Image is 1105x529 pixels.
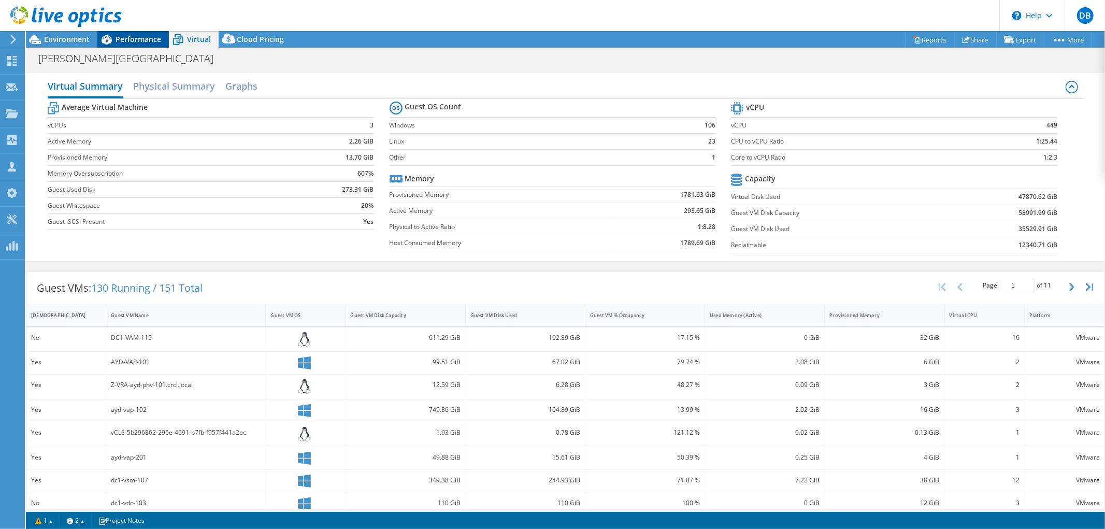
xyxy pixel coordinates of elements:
b: 3 [370,120,374,131]
div: 15.61 GiB [470,452,580,463]
div: 2.02 GiB [710,404,820,416]
b: 12340.71 GiB [1018,240,1057,250]
div: 13.99 % [590,404,700,416]
div: 7.22 GiB [710,475,820,486]
label: Physical to Active Ratio [390,222,614,232]
div: 71.87 % [590,475,700,486]
b: 1:2.3 [1043,152,1057,163]
label: Active Memory [48,136,296,147]
div: 749.86 GiB [351,404,461,416]
span: 130 Running / 151 Total [91,281,203,295]
div: Guest VMs: [26,272,213,304]
div: Virtual CPU [950,312,1007,319]
b: 13.70 GiB [346,152,374,163]
div: 12.59 GiB [351,379,461,391]
b: vCPU [746,102,764,112]
label: Active Memory [390,206,614,216]
a: 2 [60,514,92,527]
div: 1 [950,452,1020,463]
div: Guest VM Disk Capacity [351,312,448,319]
label: Reclaimable [731,240,944,250]
div: Used Memory (Active) [710,312,807,319]
div: ayd-vap-102 [111,404,261,416]
b: 449 [1046,120,1057,131]
div: 3 [950,497,1020,509]
div: 121.12 % [590,427,700,438]
label: Other [390,152,673,163]
div: 2 [950,356,1020,368]
div: 2 [950,379,1020,391]
div: 244.93 GiB [470,475,580,486]
div: 1 [950,427,1020,438]
div: ayd-vap-201 [111,452,261,463]
div: 12 GiB [829,497,939,509]
label: CPU to vCPU Ratio [731,136,971,147]
label: Provisioned Memory [390,190,614,200]
b: 273.31 GiB [342,184,374,195]
div: dc1-vsm-107 [111,475,261,486]
div: Guest VM Disk Used [470,312,568,319]
b: 1:25.44 [1036,136,1057,147]
b: 20% [362,201,374,211]
b: Memory [405,174,435,184]
b: 607% [358,168,374,179]
span: 11 [1044,281,1051,290]
div: Platform [1029,312,1087,319]
div: Z-VRA-ayd-phv-101.crcl.local [111,379,261,391]
div: dc1-vdc-103 [111,497,261,509]
label: Guest iSCSI Present [48,217,296,227]
div: 3 GiB [829,379,939,391]
label: Memory Oversubscription [48,168,296,179]
label: Guest VM Disk Capacity [731,208,944,218]
b: 35529.91 GiB [1018,224,1057,234]
div: Yes [31,475,101,486]
b: 1781.63 GiB [680,190,715,200]
b: Yes [364,217,374,227]
div: Yes [31,356,101,368]
div: VMware [1029,379,1100,391]
h1: [PERSON_NAME][GEOGRAPHIC_DATA] [34,53,229,64]
div: 100 % [590,497,700,509]
div: 79.74 % [590,356,700,368]
div: VMware [1029,475,1100,486]
div: 48.27 % [590,379,700,391]
div: 0.02 GiB [710,427,820,438]
div: AYD-VAP-101 [111,356,261,368]
b: Guest OS Count [405,102,462,112]
h2: Physical Summary [133,76,215,96]
span: DB [1077,7,1094,24]
div: 110 GiB [351,497,461,509]
span: Environment [44,34,90,44]
svg: \n [1012,11,1022,20]
div: 99.51 GiB [351,356,461,368]
h2: Graphs [225,76,257,96]
a: Share [954,32,997,48]
label: vCPUs [48,120,296,131]
div: 102.89 GiB [470,332,580,344]
b: Capacity [745,174,776,184]
label: Core to vCPU Ratio [731,152,971,163]
div: 0.09 GiB [710,379,820,391]
input: jump to page [999,279,1035,292]
b: 293.65 GiB [684,206,715,216]
div: vCLS-5b296862-295e-4691-b7fb-f957f441a2ec [111,427,261,438]
label: Windows [390,120,673,131]
div: VMware [1029,497,1100,509]
div: 110 GiB [470,497,580,509]
div: VMware [1029,427,1100,438]
div: 349.38 GiB [351,475,461,486]
div: 611.29 GiB [351,332,461,344]
label: Guest Whitespace [48,201,296,211]
div: 67.02 GiB [470,356,580,368]
div: Guest VM % Occupancy [590,312,687,319]
div: 12 [950,475,1020,486]
a: 1 [28,514,60,527]
div: 50.39 % [590,452,700,463]
label: Guest Used Disk [48,184,296,195]
div: Provisioned Memory [829,312,927,319]
b: 106 [705,120,715,131]
div: 49.88 GiB [351,452,461,463]
div: 104.89 GiB [470,404,580,416]
div: 4 GiB [829,452,939,463]
b: 1:8.28 [698,222,715,232]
